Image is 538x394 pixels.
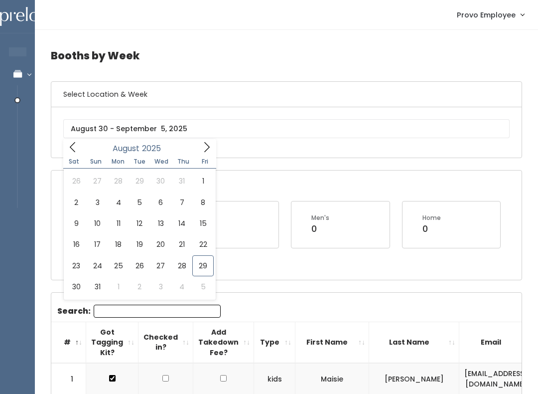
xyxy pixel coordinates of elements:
span: August 5, 2025 [129,192,150,213]
h4: Booths by Week [51,42,522,69]
span: August 12, 2025 [129,213,150,234]
span: August 20, 2025 [150,234,171,255]
input: Search: [94,305,221,318]
span: Tue [129,159,150,165]
span: Wed [150,159,172,165]
span: Sat [63,159,85,165]
span: August 3, 2025 [87,192,108,213]
th: Email: activate to sort column ascending [459,322,533,363]
th: Type: activate to sort column ascending [254,322,295,363]
span: Sun [85,159,107,165]
span: September 2, 2025 [129,276,150,297]
span: August 6, 2025 [150,192,171,213]
th: Last Name: activate to sort column ascending [369,322,459,363]
span: August 21, 2025 [171,234,192,255]
span: August [113,145,139,153]
span: August 10, 2025 [87,213,108,234]
label: Search: [57,305,221,318]
span: August 31, 2025 [87,276,108,297]
span: August 24, 2025 [87,255,108,276]
span: September 3, 2025 [150,276,171,297]
span: August 14, 2025 [171,213,192,234]
span: August 26, 2025 [129,255,150,276]
h6: Select Location & Week [51,82,522,107]
span: August 15, 2025 [192,213,213,234]
span: July 26, 2025 [66,171,87,192]
span: September 1, 2025 [108,276,129,297]
span: July 31, 2025 [171,171,192,192]
th: First Name: activate to sort column ascending [295,322,369,363]
span: Thu [172,159,194,165]
input: August 30 - September 5, 2025 [63,119,510,138]
th: Add Takedown Fee?: activate to sort column ascending [193,322,254,363]
th: #: activate to sort column descending [51,322,86,363]
span: July 29, 2025 [129,171,150,192]
span: August 17, 2025 [87,234,108,255]
span: September 5, 2025 [192,276,213,297]
span: July 30, 2025 [150,171,171,192]
span: Mon [107,159,129,165]
div: 0 [422,222,441,235]
span: August 13, 2025 [150,213,171,234]
span: August 30, 2025 [66,276,87,297]
span: July 27, 2025 [87,171,108,192]
div: Men's [311,213,329,222]
span: Fri [194,159,216,165]
a: Provo Employee [447,4,534,25]
span: August 2, 2025 [66,192,87,213]
th: Got Tagging Kit?: activate to sort column ascending [86,322,138,363]
input: Year [139,142,169,155]
span: July 28, 2025 [108,171,129,192]
div: 0 [311,222,329,235]
span: August 23, 2025 [66,255,87,276]
span: August 11, 2025 [108,213,129,234]
span: August 8, 2025 [192,192,213,213]
span: Provo Employee [457,9,516,20]
span: August 4, 2025 [108,192,129,213]
span: August 28, 2025 [171,255,192,276]
span: August 29, 2025 [192,255,213,276]
span: August 18, 2025 [108,234,129,255]
span: August 22, 2025 [192,234,213,255]
span: August 19, 2025 [129,234,150,255]
span: August 9, 2025 [66,213,87,234]
span: August 7, 2025 [171,192,192,213]
span: September 4, 2025 [171,276,192,297]
span: August 25, 2025 [108,255,129,276]
span: August 27, 2025 [150,255,171,276]
span: August 1, 2025 [192,171,213,192]
div: Home [422,213,441,222]
span: August 16, 2025 [66,234,87,255]
th: Checked in?: activate to sort column ascending [138,322,193,363]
